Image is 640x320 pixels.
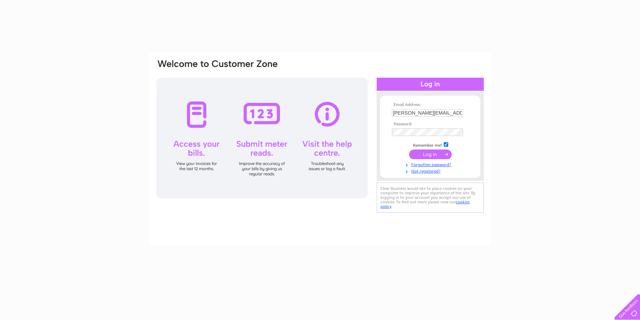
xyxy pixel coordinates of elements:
a: Forgotten password? [392,161,470,167]
th: Password: [390,122,470,127]
td: Remember me? [390,141,470,148]
a: cookies policy [380,200,470,209]
input: Submit [409,149,452,159]
div: Clear Business would like to place cookies on your computer to improve your experience of the sit... [377,183,484,213]
a: Not registered? [392,167,470,174]
th: Email Address: [390,103,470,107]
